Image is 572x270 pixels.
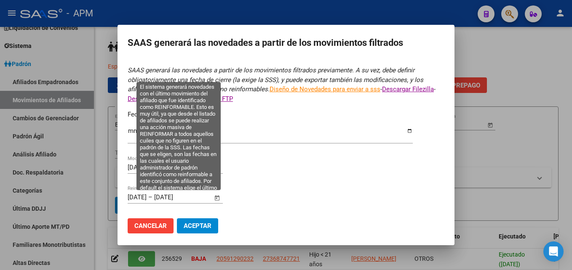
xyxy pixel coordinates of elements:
button: Open calendar [213,193,222,203]
input: Fecha inicio [128,164,147,171]
a: Descargar Filezilla [382,85,434,93]
span: – [148,193,152,201]
span: – [148,164,152,171]
button: Aceptar [177,218,218,233]
input: Fecha inicio [128,193,147,201]
button: Cancelar [128,218,174,233]
button: Open calendar [213,163,222,172]
span: Aceptar [184,222,211,230]
p: Fecha de Cierre [128,110,444,119]
a: Descargar Archivo Configuración FTP [128,95,233,103]
input: Fecha fin [154,193,195,201]
p: - - [128,66,444,103]
span: Cancelar [134,222,167,230]
div: Open Intercom Messenger [543,241,564,262]
i: SAAS generará las novedades a partir de los movimientos filtrados previamente. A su vez, debe def... [128,66,423,93]
input: Fecha fin [154,164,195,171]
h2: SAAS generará las novedades a partir de los movimientos filtrados [128,35,444,51]
a: Diseño de Novedades para enviar a sss [270,85,380,93]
